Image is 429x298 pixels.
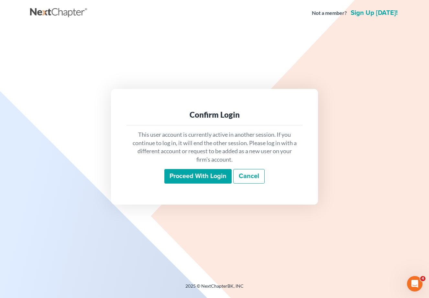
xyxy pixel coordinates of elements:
[132,131,297,164] p: This user account is currently active in another session. If you continue to log in, it will end ...
[407,276,423,292] iframe: Intercom live chat
[132,110,297,120] div: Confirm Login
[164,169,232,184] input: Proceed with login
[30,283,399,294] div: 2025 © NextChapterBK, INC
[233,169,265,184] a: Cancel
[420,276,425,281] span: 4
[349,10,399,16] a: Sign up [DATE]!
[312,9,347,17] strong: Not a member?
